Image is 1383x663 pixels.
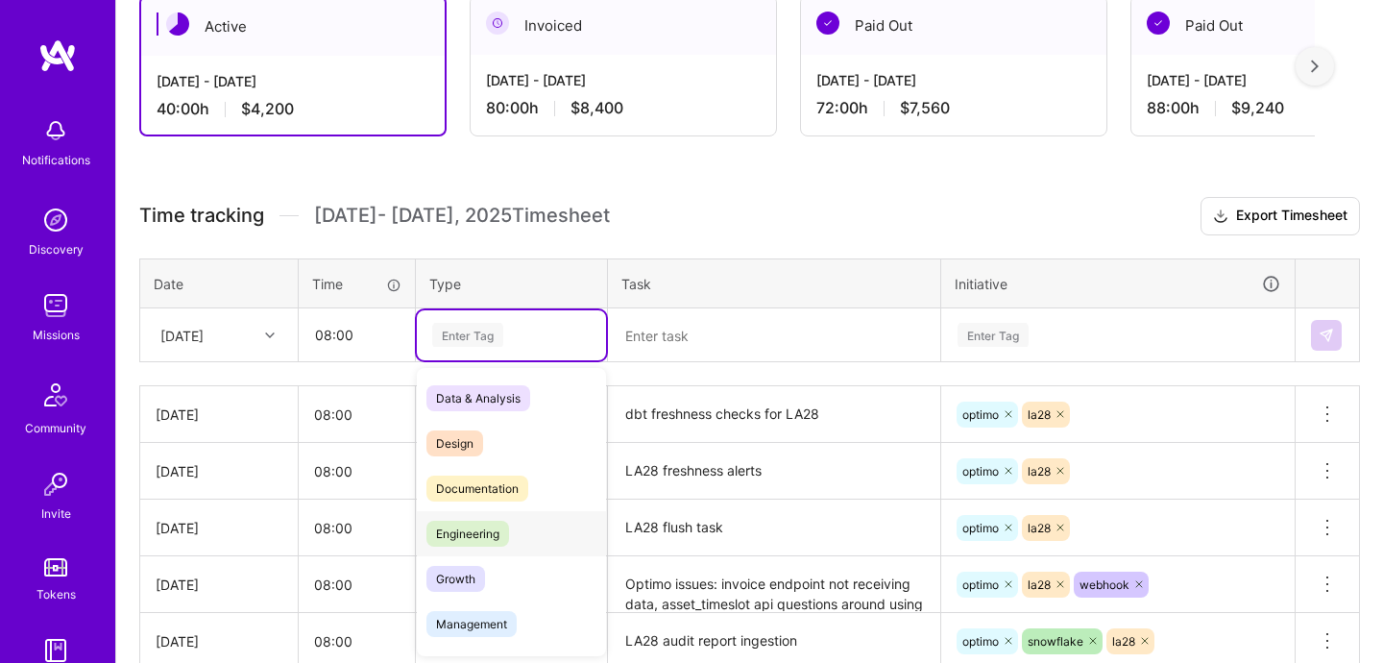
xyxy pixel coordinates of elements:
span: $9,240 [1231,98,1284,118]
div: 80:00 h [486,98,761,118]
div: 40:00 h [157,99,429,119]
span: optimo [962,634,999,649]
input: HH:MM [299,389,415,440]
img: right [1311,60,1319,73]
span: $8,400 [570,98,623,118]
div: Enter Tag [432,320,503,350]
button: Export Timesheet [1201,197,1360,235]
div: [DATE] - [DATE] [816,70,1091,90]
img: Paid Out [1147,12,1170,35]
div: [DATE] [160,325,204,345]
span: Growth [426,566,485,592]
span: Time tracking [139,204,264,228]
div: [DATE] [156,575,282,595]
div: Discovery [29,239,84,259]
img: discovery [36,201,75,239]
div: [DATE] [156,461,282,481]
img: Paid Out [816,12,839,35]
span: Design [426,430,483,456]
input: HH:MM [299,559,415,610]
img: bell [36,111,75,150]
div: Tokens [36,584,76,604]
img: Submit [1319,328,1334,343]
span: optimo [962,464,999,479]
span: Management [426,611,517,637]
img: Invite [36,465,75,503]
div: Time [312,274,401,294]
div: [DATE] [156,518,282,538]
div: [DATE] - [DATE] [157,71,429,91]
span: optimo [962,521,999,535]
div: Invite [41,503,71,524]
input: HH:MM [300,309,414,360]
textarea: LA28 freshness alerts [610,445,938,498]
th: Task [608,258,941,308]
div: Enter Tag [958,320,1029,350]
img: logo [38,38,77,73]
th: Date [140,258,299,308]
div: Notifications [22,150,90,170]
span: $7,560 [900,98,950,118]
div: [DATE] - [DATE] [486,70,761,90]
div: [DATE] [156,405,282,425]
textarea: LA28 flush task [610,502,938,554]
span: la28 [1028,577,1051,592]
span: webhook [1080,577,1129,592]
img: Invoiced [486,12,509,35]
span: optimo [962,407,999,422]
span: la28 [1112,634,1135,649]
input: HH:MM [299,503,415,553]
span: optimo [962,577,999,592]
span: Documentation [426,476,528,502]
span: la28 [1028,521,1051,535]
span: $4,200 [241,99,294,119]
textarea: dbt freshness checks for LA28 [610,388,938,441]
i: icon Download [1213,207,1228,227]
span: Engineering [426,521,509,547]
span: [DATE] - [DATE] , 2025 Timesheet [314,204,610,228]
span: la28 [1028,407,1051,422]
th: Type [416,258,608,308]
div: Community [25,418,86,438]
img: Active [166,12,189,36]
img: Community [33,372,79,418]
img: teamwork [36,286,75,325]
img: tokens [44,558,67,577]
div: Missions [33,325,80,345]
div: 72:00 h [816,98,1091,118]
div: Initiative [955,273,1281,295]
div: [DATE] [156,631,282,651]
i: icon Chevron [265,331,275,340]
input: HH:MM [299,446,415,497]
span: la28 [1028,464,1051,479]
span: Data & Analysis [426,385,530,411]
textarea: Optimo issues: invoice endpoint not receiving data, asset_timeslot api questions around using eve... [610,558,938,611]
span: snowflake [1028,634,1083,649]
